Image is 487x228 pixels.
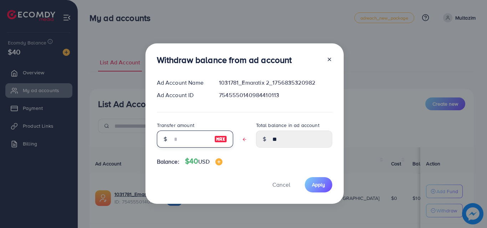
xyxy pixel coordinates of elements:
[157,122,194,129] label: Transfer amount
[151,79,214,87] div: Ad Account Name
[215,158,222,165] img: image
[263,177,299,192] button: Cancel
[151,91,214,99] div: Ad Account ID
[256,122,319,129] label: Total balance in ad account
[185,157,222,166] h4: $40
[272,181,290,189] span: Cancel
[312,181,325,188] span: Apply
[198,158,209,165] span: USD
[213,79,338,87] div: 1031781_Emaratix 2_1756835320982
[214,135,227,143] img: image
[213,91,338,99] div: 7545550140984410113
[305,177,332,192] button: Apply
[157,55,292,65] h3: Withdraw balance from ad account
[157,158,179,166] span: Balance:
